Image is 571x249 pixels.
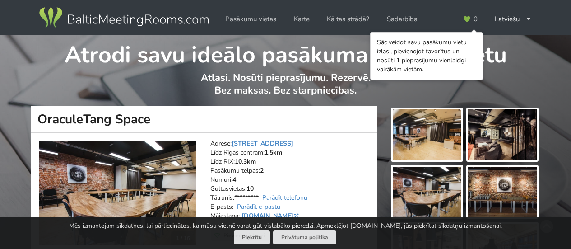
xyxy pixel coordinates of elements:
button: Piekrītu [234,230,270,244]
img: OraculeTang Space | Rīga | Pasākumu vieta - galerijas bilde [468,109,537,160]
a: [STREET_ADDRESS] [232,139,293,148]
a: Karte [288,10,316,28]
a: Parādīt e-pastu [237,202,280,211]
p: Atlasi. Nosūti pieprasījumu. Rezervē. Bez maksas. Bez starpniecības. [31,71,540,106]
a: Sadarbība [381,10,424,28]
a: Neierastas vietas | Rīga | OraculeTang Space 1 / 16 [39,141,196,246]
a: Privātuma politika [273,230,336,244]
a: Parādīt telefonu [262,193,307,202]
div: Latviešu [488,10,538,28]
img: OraculeTang Space | Rīga | Pasākumu vieta - galerijas bilde [468,167,537,217]
strong: 10 [246,184,254,193]
div: Sāc veidot savu pasākumu vietu izlasi, pievienojot favorītus un nosūti 1 pieprasījumu vienlaicīgi... [377,38,476,74]
address: Adrese: Līdz Rīgas centram: Līdz RIX: Pasākumu telpas: Numuri: Gultasvietas: Tālrunis: E-pasts: M... [210,139,371,230]
img: OraculeTang Space | Rīga | Pasākumu vieta - galerijas bilde [393,109,461,160]
strong: 1.5km [265,148,282,157]
strong: 4 [232,175,236,184]
img: Neierastas vietas | Rīga | OraculeTang Space [39,141,196,246]
a: Pasākumu vietas [219,10,283,28]
img: Baltic Meeting Rooms [37,5,210,31]
a: Kā tas strādā? [320,10,376,28]
a: [DOMAIN_NAME] [241,211,301,220]
h1: Atrodi savu ideālo pasākuma norises vietu [31,35,540,70]
span: 0 [474,16,478,23]
h1: OraculeTang Space [31,106,377,133]
img: OraculeTang Space | Rīga | Pasākumu vieta - galerijas bilde [393,167,461,217]
strong: 2 [260,166,264,175]
strong: 10.3km [235,157,256,166]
